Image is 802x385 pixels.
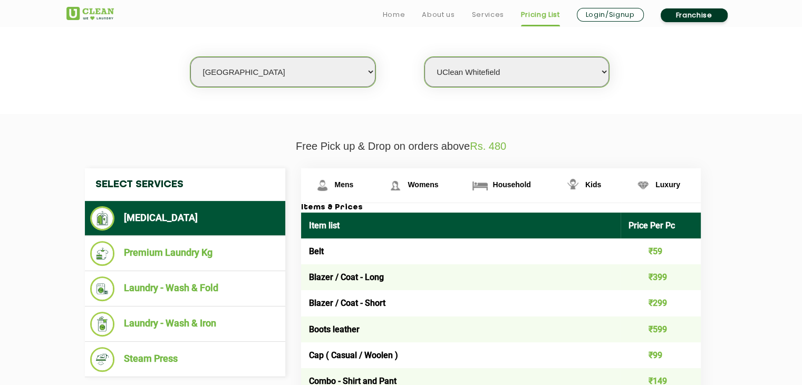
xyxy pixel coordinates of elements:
td: ₹59 [621,238,701,264]
img: Dry Cleaning [90,206,115,230]
img: Premium Laundry Kg [90,241,115,266]
img: UClean Laundry and Dry Cleaning [66,7,114,20]
a: Pricing List [521,8,560,21]
td: Blazer / Coat - Short [301,290,621,316]
td: Cap ( Casual / Woolen ) [301,342,621,368]
h3: Items & Prices [301,203,701,213]
img: Kids [564,176,582,195]
li: Laundry - Wash & Fold [90,276,280,301]
li: Laundry - Wash & Iron [90,312,280,336]
td: ₹299 [621,290,701,316]
img: Mens [313,176,332,195]
img: Womens [386,176,404,195]
td: Boots leather [301,316,621,342]
img: Household [471,176,489,195]
a: Home [383,8,405,21]
span: Kids [585,180,601,189]
img: Laundry - Wash & Fold [90,276,115,301]
li: Steam Press [90,347,280,372]
td: ₹99 [621,342,701,368]
td: Blazer / Coat - Long [301,264,621,290]
span: Womens [408,180,438,189]
td: ₹599 [621,316,701,342]
th: Item list [301,213,621,238]
img: Steam Press [90,347,115,372]
span: Rs. 480 [470,140,506,152]
span: Mens [335,180,354,189]
li: Premium Laundry Kg [90,241,280,266]
img: Laundry - Wash & Iron [90,312,115,336]
td: ₹399 [621,264,701,290]
p: Free Pick up & Drop on orders above [66,140,736,152]
a: Login/Signup [577,8,644,22]
h4: Select Services [85,168,285,201]
a: Franchise [661,8,728,22]
th: Price Per Pc [621,213,701,238]
span: Luxury [655,180,680,189]
img: Luxury [634,176,652,195]
a: About us [422,8,455,21]
span: Household [492,180,530,189]
td: Belt [301,238,621,264]
li: [MEDICAL_DATA] [90,206,280,230]
a: Services [471,8,504,21]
